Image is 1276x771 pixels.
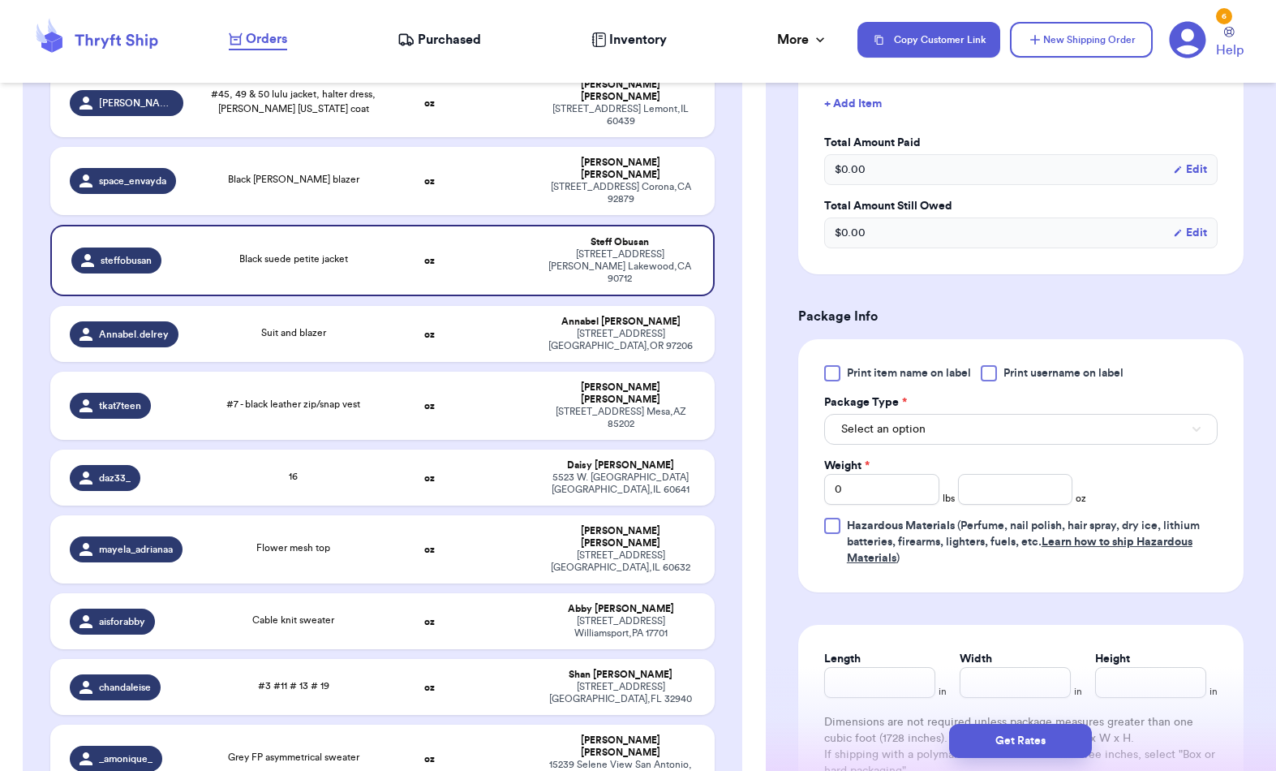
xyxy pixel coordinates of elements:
button: Edit [1173,225,1207,241]
span: mayela_adrianaa [99,543,173,556]
div: 6 [1216,8,1232,24]
label: Length [824,651,861,667]
label: Total Amount Paid [824,135,1218,151]
div: Shan [PERSON_NAME] [546,669,695,681]
div: [PERSON_NAME] [PERSON_NAME] [546,734,695,759]
span: Suit and blazer [261,328,326,338]
span: Annabel.delrey [99,328,169,341]
button: Select an option [824,414,1218,445]
div: [STREET_ADDRESS] [GEOGRAPHIC_DATA] , OR 97206 [546,328,695,352]
span: Print username on label [1003,365,1123,381]
label: Width [960,651,992,667]
span: #45, 49 & 50 lulu jacket, halter dress, [PERSON_NAME] [US_STATE] coat [211,89,376,114]
div: [STREET_ADDRESS][PERSON_NAME] Lakewood , CA 90712 [546,248,694,285]
span: Flower mesh top [256,543,330,553]
div: [PERSON_NAME] [PERSON_NAME] [546,157,695,181]
span: space_envayda [99,174,166,187]
div: [STREET_ADDRESS] Mesa , AZ 85202 [546,406,695,430]
span: daz33_ [99,472,131,485]
div: More [777,30,828,50]
span: Grey FP asymmetrical sweater [228,752,359,762]
span: oz [1076,492,1086,505]
div: [STREET_ADDRESS] Williamsport , PA 17701 [546,615,695,640]
strong: oz [424,98,435,108]
div: [STREET_ADDRESS] [GEOGRAPHIC_DATA] , FL 32940 [546,681,695,705]
a: 6 [1169,21,1206,58]
strong: oz [424,617,435,627]
div: Daisy [PERSON_NAME] [546,459,695,472]
strong: oz [424,256,435,265]
button: Edit [1173,162,1207,178]
div: [PERSON_NAME] [PERSON_NAME] [546,381,695,406]
div: [STREET_ADDRESS] Corona , CA 92879 [546,181,695,205]
span: aisforabby [99,615,145,628]
span: Black suede petite jacket [239,254,348,264]
h3: Package Info [798,307,1244,326]
strong: oz [424,754,435,764]
div: Steff Obusan [546,236,694,248]
div: [STREET_ADDRESS] Lemont , IL 60439 [546,103,695,127]
span: (Perfume, nail polish, hair spray, dry ice, lithium batteries, firearms, lighters, fuels, etc. ) [847,520,1200,564]
div: Abby [PERSON_NAME] [546,603,695,615]
span: #3 #11 # 13 # 19 [258,681,329,691]
strong: oz [424,473,435,483]
span: #7 - black leather zip/snap vest [226,399,360,409]
a: Help [1216,27,1244,60]
span: Purchased [418,30,481,50]
strong: oz [424,545,435,554]
span: tkat7teen [99,399,141,412]
span: in [1074,685,1082,698]
span: Help [1216,41,1244,60]
span: $ 0.00 [835,162,866,178]
span: Select an option [841,421,926,437]
span: Orders [246,29,287,49]
strong: oz [424,330,435,339]
div: [PERSON_NAME] [PERSON_NAME] [546,79,695,103]
span: Hazardous Materials [847,520,955,532]
span: in [1209,685,1218,698]
span: in [939,685,947,698]
div: [STREET_ADDRESS] [GEOGRAPHIC_DATA] , IL 60632 [546,549,695,574]
strong: oz [424,683,435,692]
button: Copy Customer Link [857,22,1000,58]
button: + Add Item [818,86,1224,122]
a: Inventory [591,30,667,50]
label: Package Type [824,394,907,411]
label: Weight [824,458,870,474]
a: Purchased [397,30,481,50]
span: steffobusan [101,254,152,267]
span: _amonique_ [99,752,153,765]
span: $ 0.00 [835,225,866,241]
span: [PERSON_NAME].rosa5 [99,97,174,110]
a: Orders [229,29,287,50]
label: Height [1095,651,1130,667]
span: Inventory [609,30,667,50]
div: Annabel [PERSON_NAME] [546,316,695,328]
strong: oz [424,176,435,186]
div: [PERSON_NAME] [PERSON_NAME] [546,525,695,549]
span: chandaleise [99,681,151,694]
span: lbs [943,492,955,505]
span: 16 [289,472,298,481]
span: Print item name on label [847,365,971,381]
span: Black [PERSON_NAME] blazer [228,174,359,184]
strong: oz [424,401,435,411]
button: Get Rates [949,724,1092,758]
label: Total Amount Still Owed [824,198,1218,214]
div: 5523 W. [GEOGRAPHIC_DATA] [GEOGRAPHIC_DATA] , IL 60641 [546,472,695,496]
span: Cable knit sweater [252,615,334,625]
button: New Shipping Order [1010,22,1153,58]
